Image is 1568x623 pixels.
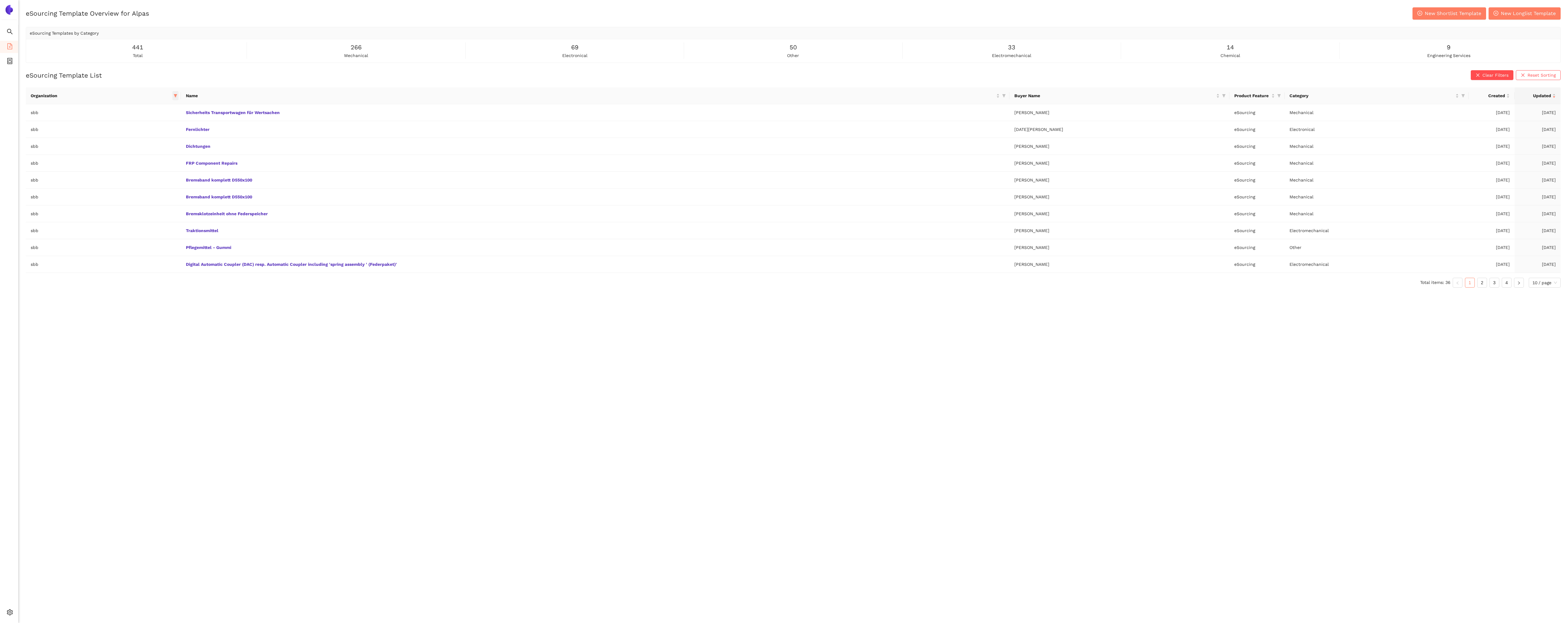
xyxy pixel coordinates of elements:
h2: eSourcing Template Overview for Alpas [26,9,149,18]
td: [PERSON_NAME] [1009,155,1229,172]
span: Name [186,92,995,99]
th: this column's title is Created,this column is sortable [1469,87,1515,104]
td: [DATE] [1515,104,1561,121]
td: sbb [26,138,181,155]
td: Mechanical [1285,138,1469,155]
td: [DATE] [1515,222,1561,239]
span: plus-circle [1493,11,1498,17]
span: close [1476,73,1480,78]
td: [DATE][PERSON_NAME] [1009,121,1229,138]
td: Mechanical [1285,172,1469,189]
td: eSourcing [1229,239,1285,256]
span: filter [1221,91,1227,100]
td: [DATE] [1469,222,1515,239]
span: filter [1277,94,1281,97]
td: [PERSON_NAME] [1009,104,1229,121]
td: Mechanical [1285,205,1469,222]
li: 4 [1502,278,1512,288]
span: file-add [7,41,13,53]
td: Mechanical [1285,104,1469,121]
td: eSourcing [1229,189,1285,205]
td: sbb [26,222,181,239]
th: this column's title is Buyer Name,this column is sortable [1009,87,1229,104]
td: eSourcing [1229,222,1285,239]
td: Mechanical [1285,189,1469,205]
span: left [1456,281,1459,285]
span: New Longlist Template [1501,10,1556,17]
td: [DATE] [1469,239,1515,256]
td: eSourcing [1229,205,1285,222]
li: Total items: 36 [1420,278,1450,288]
button: closeReset Sorting [1516,70,1561,80]
td: [DATE] [1515,155,1561,172]
button: right [1514,278,1524,288]
td: Mechanical [1285,155,1469,172]
li: 3 [1489,278,1499,288]
td: eSourcing [1229,138,1285,155]
button: plus-circleNew Shortlist Template [1412,7,1486,20]
td: [DATE] [1469,121,1515,138]
td: [DATE] [1515,172,1561,189]
span: electromechanical [992,52,1031,59]
td: [DATE] [1515,205,1561,222]
span: Clear Filters [1482,72,1508,78]
span: 441 [132,43,143,52]
h2: eSourcing Template List [26,71,102,80]
td: [DATE] [1469,189,1515,205]
td: eSourcing [1229,155,1285,172]
span: mechanical [344,52,368,59]
span: 266 [351,43,362,52]
span: Product Feature [1234,92,1270,99]
td: Electromechanical [1285,256,1469,273]
td: [PERSON_NAME] [1009,222,1229,239]
span: New Shortlist Template [1425,10,1481,17]
a: 3 [1490,278,1499,287]
td: [PERSON_NAME] [1009,172,1229,189]
span: container [7,56,13,68]
li: 2 [1477,278,1487,288]
span: Category [1289,92,1454,99]
span: Organization [31,92,171,99]
td: eSourcing [1229,121,1285,138]
span: filter [172,91,179,100]
td: [PERSON_NAME] [1009,256,1229,273]
td: Other [1285,239,1469,256]
a: 1 [1465,278,1474,287]
span: engineering services [1427,52,1470,59]
span: 14 [1227,43,1234,52]
li: Next Page [1514,278,1524,288]
td: eSourcing [1229,256,1285,273]
span: filter [1276,91,1282,100]
td: [DATE] [1469,155,1515,172]
td: Electromechanical [1285,222,1469,239]
span: Created [1474,92,1505,99]
span: 69 [571,43,578,52]
span: setting [7,607,13,619]
img: Logo [4,5,14,15]
td: sbb [26,121,181,138]
td: sbb [26,239,181,256]
td: [PERSON_NAME] [1009,138,1229,155]
button: left [1453,278,1462,288]
td: sbb [26,155,181,172]
td: [PERSON_NAME] [1009,189,1229,205]
span: plus-circle [1417,11,1422,17]
li: Previous Page [1453,278,1462,288]
td: [DATE] [1469,172,1515,189]
td: sbb [26,104,181,121]
td: [PERSON_NAME] [1009,205,1229,222]
div: Page Size [1529,278,1561,288]
span: filter [1461,94,1465,97]
td: eSourcing [1229,104,1285,121]
td: [DATE] [1515,189,1561,205]
td: [DATE] [1515,138,1561,155]
span: close [1521,73,1525,78]
span: other [787,52,799,59]
td: sbb [26,256,181,273]
td: [PERSON_NAME] [1009,239,1229,256]
td: [DATE] [1469,256,1515,273]
td: Electronical [1285,121,1469,138]
span: total [133,52,143,59]
td: [DATE] [1515,239,1561,256]
td: [DATE] [1469,205,1515,222]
